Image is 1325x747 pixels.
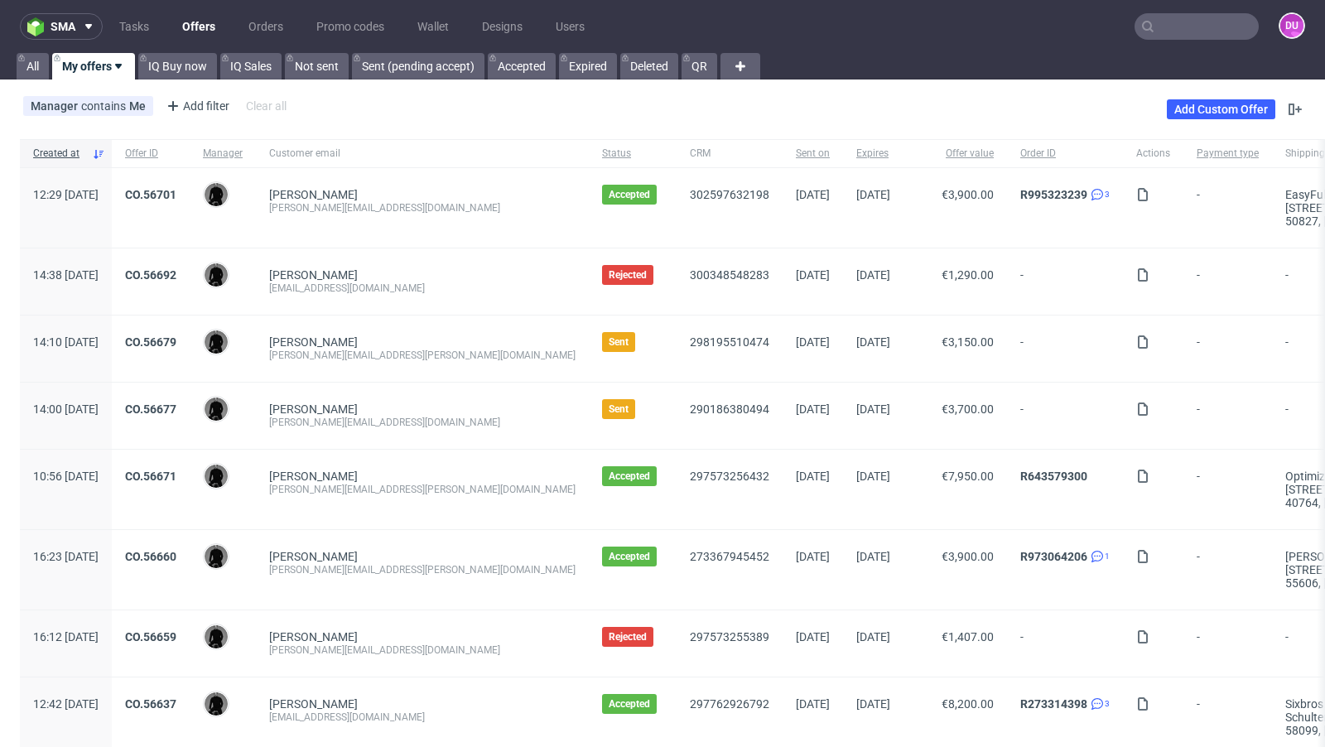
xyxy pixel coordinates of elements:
[690,268,769,282] a: 300348548283
[352,53,484,80] a: Sent (pending accept)
[690,335,769,349] a: 298195510474
[1020,550,1087,563] a: R973064206
[125,268,176,282] a: CO.56692
[1087,550,1110,563] a: 1
[205,625,228,648] img: Dawid Urbanowicz
[796,402,830,416] span: [DATE]
[796,335,830,349] span: [DATE]
[690,188,769,201] a: 302597632198
[609,188,650,201] span: Accepted
[690,470,769,483] a: 297573256432
[856,268,890,282] span: [DATE]
[269,711,576,724] div: [EMAIL_ADDRESS][DOMAIN_NAME]
[205,545,228,568] img: Dawid Urbanowicz
[269,147,576,161] span: Customer email
[690,630,769,643] a: 297573255389
[609,630,647,643] span: Rejected
[138,53,217,80] a: IQ Buy now
[1087,188,1110,201] a: 3
[796,470,830,483] span: [DATE]
[488,53,556,80] a: Accepted
[269,643,576,657] div: [PERSON_NAME][EMAIL_ADDRESS][DOMAIN_NAME]
[17,53,49,80] a: All
[238,13,293,40] a: Orders
[172,13,225,40] a: Offers
[269,188,358,201] a: [PERSON_NAME]
[942,188,994,201] span: €3,900.00
[682,53,717,80] a: QR
[1105,188,1110,201] span: 3
[33,550,99,563] span: 16:23 [DATE]
[856,470,890,483] span: [DATE]
[796,630,830,643] span: [DATE]
[856,630,890,643] span: [DATE]
[205,263,228,287] img: Dawid Urbanowicz
[269,697,358,711] a: [PERSON_NAME]
[1197,470,1259,509] span: -
[269,282,576,295] div: [EMAIL_ADDRESS][DOMAIN_NAME]
[205,692,228,716] img: Dawid Urbanowicz
[942,550,994,563] span: €3,900.00
[1197,697,1259,737] span: -
[285,53,349,80] a: Not sent
[856,147,890,161] span: Expires
[942,268,994,282] span: €1,290.00
[243,94,290,118] div: Clear all
[205,465,228,488] img: Dawid Urbanowicz
[1105,697,1110,711] span: 3
[220,53,282,80] a: IQ Sales
[129,99,146,113] div: Me
[33,697,99,711] span: 12:42 [DATE]
[33,188,99,201] span: 12:29 [DATE]
[917,147,994,161] span: Offer value
[690,697,769,711] a: 297762926792
[609,402,629,416] span: Sent
[942,630,994,643] span: €1,407.00
[269,470,358,483] a: [PERSON_NAME]
[1020,268,1110,295] span: -
[1197,188,1259,228] span: -
[33,630,99,643] span: 16:12 [DATE]
[1020,697,1087,711] a: R273314398
[407,13,459,40] a: Wallet
[81,99,129,113] span: contains
[203,147,243,161] span: Manager
[796,697,830,711] span: [DATE]
[942,697,994,711] span: €8,200.00
[306,13,394,40] a: Promo codes
[33,268,99,282] span: 14:38 [DATE]
[1087,697,1110,711] a: 3
[125,188,176,201] a: CO.56701
[1197,268,1259,295] span: -
[796,550,830,563] span: [DATE]
[609,550,650,563] span: Accepted
[1020,470,1087,483] a: R643579300
[20,13,103,40] button: sma
[1280,14,1303,37] figcaption: DU
[796,188,830,201] span: [DATE]
[269,201,576,214] div: [PERSON_NAME][EMAIL_ADDRESS][DOMAIN_NAME]
[125,550,176,563] a: CO.56660
[125,697,176,711] a: CO.56637
[796,268,830,282] span: [DATE]
[205,330,228,354] img: Dawid Urbanowicz
[1020,147,1110,161] span: Order ID
[33,147,85,161] span: Created at
[1197,402,1259,429] span: -
[609,697,650,711] span: Accepted
[856,335,890,349] span: [DATE]
[269,563,576,576] div: [PERSON_NAME][EMAIL_ADDRESS][PERSON_NAME][DOMAIN_NAME]
[31,99,81,113] span: Manager
[1020,402,1110,429] span: -
[1197,335,1259,362] span: -
[125,402,176,416] a: CO.56677
[609,470,650,483] span: Accepted
[1105,550,1110,563] span: 1
[51,21,75,32] span: sma
[269,335,358,349] a: [PERSON_NAME]
[1197,147,1259,161] span: Payment type
[205,183,228,206] img: Dawid Urbanowicz
[125,147,176,161] span: Offer ID
[690,402,769,416] a: 290186380494
[125,470,176,483] a: CO.56671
